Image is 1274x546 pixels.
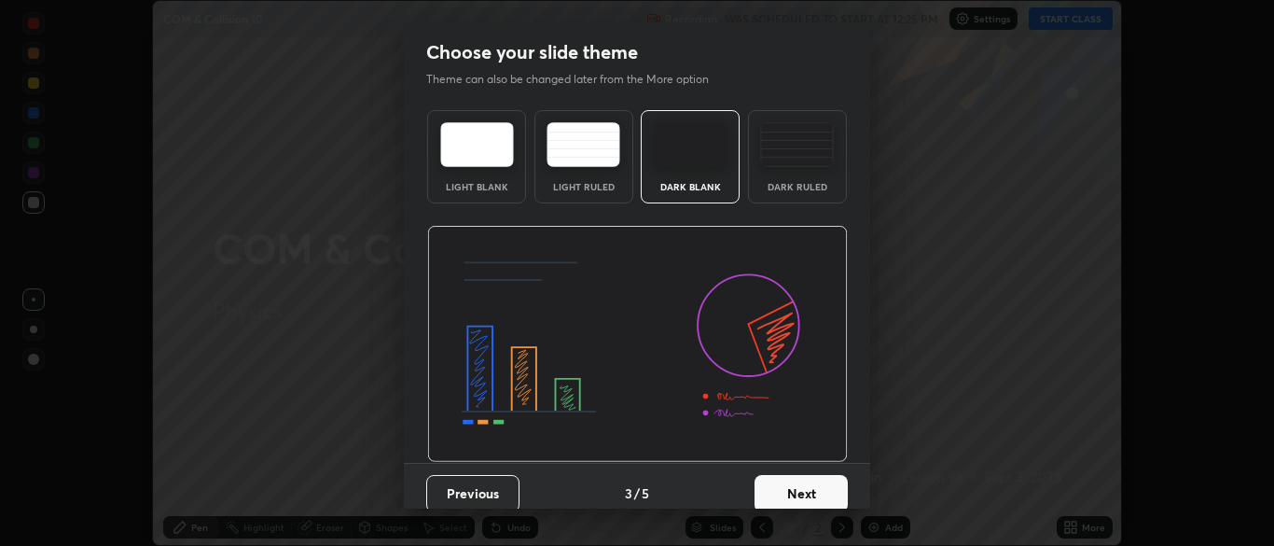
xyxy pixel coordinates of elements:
button: Previous [426,475,519,512]
img: lightTheme.e5ed3b09.svg [440,122,514,167]
img: darkThemeBanner.d06ce4a2.svg [427,226,848,463]
h4: / [634,483,640,503]
div: Light Blank [439,182,514,191]
button: Next [755,475,848,512]
img: darkRuledTheme.de295e13.svg [760,122,834,167]
div: Dark Ruled [760,182,835,191]
h2: Choose your slide theme [426,40,638,64]
p: Theme can also be changed later from the More option [426,71,728,88]
h4: 5 [642,483,649,503]
div: Light Ruled [547,182,621,191]
h4: 3 [625,483,632,503]
img: darkTheme.f0cc69e5.svg [654,122,727,167]
img: lightRuledTheme.5fabf969.svg [547,122,620,167]
div: Dark Blank [653,182,727,191]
